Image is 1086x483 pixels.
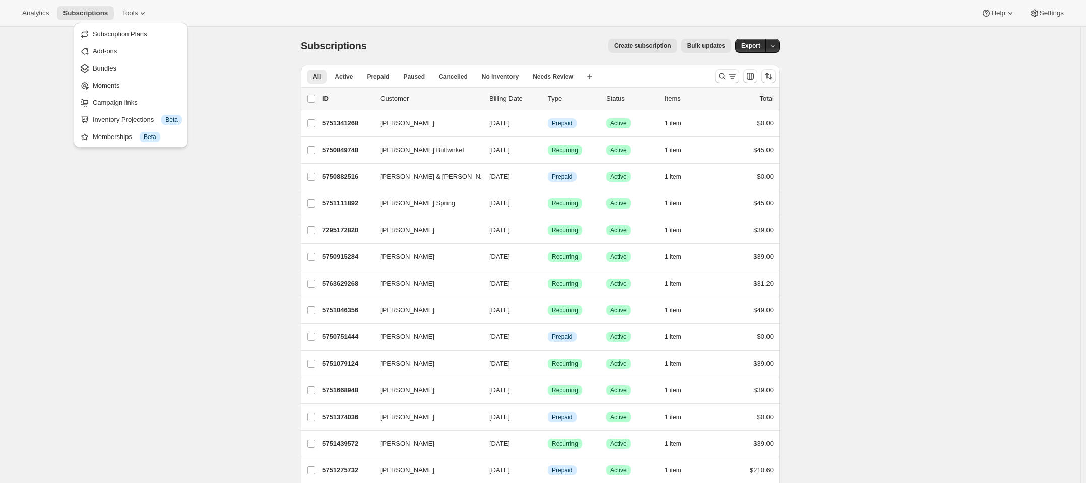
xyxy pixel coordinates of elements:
div: 5751046356[PERSON_NAME][DATE]SuccessRecurringSuccessActive1 item$49.00 [322,303,774,317]
span: Active [610,280,627,288]
p: Billing Date [489,94,540,104]
button: 1 item [665,116,692,130]
span: Bulk updates [687,42,725,50]
button: 1 item [665,277,692,291]
span: [PERSON_NAME] [380,118,434,128]
button: Bulk updates [681,39,731,53]
div: 5751668948[PERSON_NAME][DATE]SuccessRecurringSuccessActive1 item$39.00 [322,383,774,397]
div: 5751439572[PERSON_NAME][DATE]SuccessRecurringSuccessActive1 item$39.00 [322,437,774,451]
span: Subscriptions [63,9,108,17]
span: 1 item [665,306,681,314]
button: [PERSON_NAME] [374,249,475,265]
span: [PERSON_NAME] Spring [380,198,455,209]
div: 5751079124[PERSON_NAME][DATE]SuccessRecurringSuccessActive1 item$39.00 [322,357,774,371]
span: [DATE] [489,333,510,340]
button: [PERSON_NAME] [374,302,475,318]
button: [PERSON_NAME] [374,222,475,238]
button: Help [975,6,1021,20]
span: Active [610,146,627,154]
div: 5750915284[PERSON_NAME][DATE]SuccessRecurringSuccessActive1 item$39.00 [322,250,774,264]
span: [DATE] [489,199,510,207]
span: 1 item [665,119,681,127]
p: 5750882516 [322,172,372,182]
span: [PERSON_NAME] [380,279,434,289]
span: Active [610,253,627,261]
span: [DATE] [489,360,510,367]
p: 5751111892 [322,198,372,209]
div: 7295172820[PERSON_NAME][DATE]SuccessRecurringSuccessActive1 item$39.00 [322,223,774,237]
p: 5751341268 [322,118,372,128]
button: Bundles [77,60,185,76]
span: Recurring [552,199,578,208]
span: Active [610,466,627,474]
p: 5751046356 [322,305,372,315]
span: $0.00 [757,173,774,180]
span: Help [991,9,1005,17]
span: Active [335,73,353,81]
button: 1 item [665,463,692,477]
span: Campaign links [93,99,138,106]
button: Memberships [77,128,185,145]
span: [DATE] [489,386,510,394]
button: [PERSON_NAME] [374,356,475,372]
span: 1 item [665,253,681,261]
span: $39.00 [753,226,774,234]
p: Customer [380,94,481,104]
span: $45.00 [753,199,774,207]
span: Active [610,440,627,448]
span: Prepaid [552,119,572,127]
span: Paused [403,73,425,81]
button: 1 item [665,437,692,451]
span: $39.00 [753,360,774,367]
span: [PERSON_NAME] [380,359,434,369]
span: 1 item [665,386,681,394]
button: 1 item [665,303,692,317]
button: Create new view [582,70,598,84]
button: [PERSON_NAME] [374,329,475,345]
span: Prepaid [552,173,572,181]
span: Subscription Plans [93,30,147,38]
button: Tools [116,6,154,20]
span: Bundles [93,64,116,72]
button: 1 item [665,383,692,397]
span: Add-ons [93,47,117,55]
span: [DATE] [489,253,510,260]
span: [PERSON_NAME] & [PERSON_NAME] [380,172,496,182]
span: Settings [1040,9,1064,17]
div: 5751341268[PERSON_NAME][DATE]InfoPrepaidSuccessActive1 item$0.00 [322,116,774,130]
span: [DATE] [489,226,510,234]
span: Active [610,226,627,234]
div: 5751275732[PERSON_NAME][DATE]InfoPrepaidSuccessActive1 item$210.60 [322,463,774,477]
div: 5751374036[PERSON_NAME][DATE]InfoPrepaidSuccessActive1 item$0.00 [322,410,774,424]
span: Active [610,119,627,127]
span: 1 item [665,146,681,154]
p: 5750751444 [322,332,372,342]
button: Settings [1024,6,1070,20]
span: 1 item [665,360,681,368]
span: [PERSON_NAME] [380,465,434,475]
button: Create subscription [608,39,677,53]
div: 5763629268[PERSON_NAME][DATE]SuccessRecurringSuccessActive1 item$31.20 [322,277,774,291]
span: $210.60 [750,466,774,474]
button: [PERSON_NAME] [374,436,475,452]
div: 5750849748[PERSON_NAME] Bullwnkel[DATE]SuccessRecurringSuccessActive1 item$45.00 [322,143,774,157]
p: 5750915284 [322,252,372,262]
p: 5751374036 [322,412,372,422]
span: Tools [122,9,138,17]
span: [DATE] [489,440,510,447]
span: Prepaid [552,466,572,474]
span: [PERSON_NAME] [380,305,434,315]
p: 5751668948 [322,385,372,395]
span: Recurring [552,440,578,448]
span: [DATE] [489,306,510,314]
span: [DATE] [489,413,510,421]
p: 5763629268 [322,279,372,289]
p: 7295172820 [322,225,372,235]
button: 1 item [665,250,692,264]
span: Recurring [552,306,578,314]
p: 5751079124 [322,359,372,369]
span: Subscriptions [301,40,367,51]
button: Campaign links [77,94,185,110]
button: Customize table column order and visibility [743,69,757,83]
span: [DATE] [489,119,510,127]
